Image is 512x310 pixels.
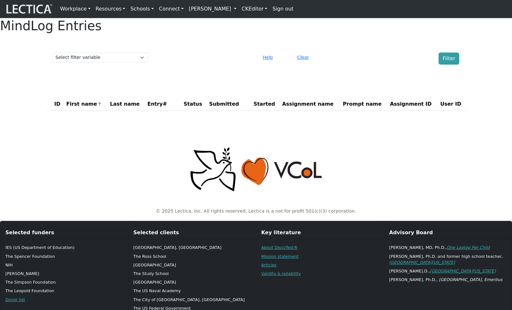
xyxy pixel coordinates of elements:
img: lecticalive [5,3,52,15]
p: IES (US Department of Education) [5,244,123,250]
a: Donor list [5,297,25,302]
button: Filter [439,53,460,65]
a: Workplace [58,3,93,15]
a: Mission statement [261,254,298,259]
p: [GEOGRAPHIC_DATA] [133,262,251,268]
th: Started [251,98,280,111]
p: The Study School [133,271,251,277]
a: Connect [156,3,186,15]
span: Submitted [209,100,239,108]
p: NIH [5,262,123,268]
p: [PERSON_NAME], Ph.D. [389,277,507,283]
span: Assignment ID [390,100,432,108]
p: The Ross School [133,253,251,259]
a: One Laptop Per Child [447,245,490,250]
div: Selected clients [128,226,256,239]
p: © 2025 Lectica, Inc. All rights reserved. Lectica is a not for profit 501(c)(3) corporation. [50,208,462,215]
p: [GEOGRAPHIC_DATA], [GEOGRAPHIC_DATA] [133,244,251,250]
p: The Spencer Foundation [5,253,123,259]
span: ID [54,100,60,108]
a: Validity & reliability [261,271,301,276]
div: Key literature [256,226,384,239]
span: User ID [440,100,461,108]
a: CKEditor [239,3,270,15]
a: Articles [261,263,276,267]
a: Resources [93,3,128,15]
p: [PERSON_NAME].D., [389,268,507,274]
p: [PERSON_NAME] [5,271,123,277]
button: Clear [294,53,312,62]
a: [GEOGRAPHIC_DATA][US_STATE] [430,269,496,273]
span: Prompt name [343,100,382,108]
span: First name [66,100,102,108]
p: [GEOGRAPHIC_DATA] [133,279,251,285]
p: [PERSON_NAME], Ph.D. and former high school teacher, [389,253,507,265]
a: Schools [128,3,156,15]
a: Help [260,54,276,60]
p: The Simpson Foundation [5,279,123,285]
div: Advisory Board [384,226,512,239]
div: Selected funders [0,226,128,239]
p: The Leopold Foundation [5,288,123,294]
a: Sign out [270,3,296,15]
span: Entry# [147,100,176,108]
span: Assignment name [282,100,334,108]
p: [PERSON_NAME], MD, Ph.D., [389,244,507,250]
img: Peace, love, VCoL [188,146,324,193]
th: Last name [107,98,145,111]
span: Status [184,100,202,108]
p: The US Naval Academy [133,288,251,294]
p: The City of [GEOGRAPHIC_DATA], [GEOGRAPHIC_DATA] [133,297,251,303]
button: Help [260,53,276,62]
em: , [GEOGRAPHIC_DATA], Emeritus [436,277,502,282]
a: [GEOGRAPHIC_DATA][US_STATE] [389,260,455,265]
a: About DiscoTest® [261,245,298,250]
a: [PERSON_NAME] [186,3,239,15]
